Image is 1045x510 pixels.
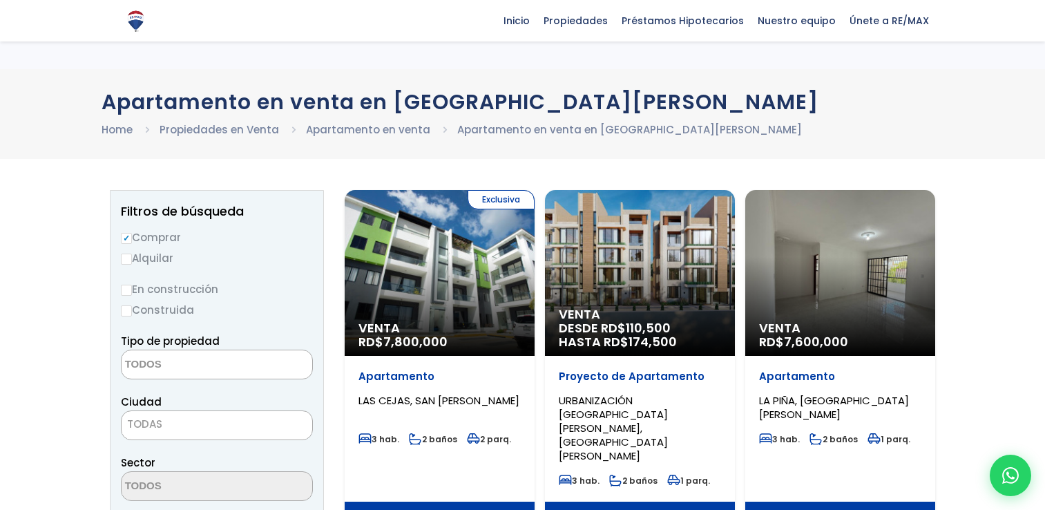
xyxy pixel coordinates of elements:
[121,455,155,470] span: Sector
[102,90,944,114] h1: Apartamento en venta en [GEOGRAPHIC_DATA][PERSON_NAME]
[121,285,132,296] input: En construcción
[615,10,751,31] span: Préstamos Hipotecarios
[121,305,132,317] input: Construida
[559,335,721,349] span: HASTA RD$
[121,281,313,298] label: En construcción
[784,333,848,350] span: 7,600,000
[121,334,220,348] span: Tipo de propiedad
[467,433,511,445] span: 2 parq.
[609,475,658,487] span: 2 baños
[121,205,313,218] h2: Filtros de búsqueda
[537,10,615,31] span: Propiedades
[102,122,133,137] a: Home
[358,433,399,445] span: 3 hab.
[468,190,535,209] span: Exclusiva
[121,410,313,440] span: TODAS
[121,395,162,409] span: Ciudad
[160,122,279,137] a: Propiedades en Venta
[559,370,721,384] p: Proyecto de Apartamento
[358,370,521,384] p: Apartamento
[629,333,677,350] span: 174,500
[306,122,430,137] a: Apartamento en venta
[124,9,148,33] img: Logo de REMAX
[759,393,909,422] span: LA PIÑA, [GEOGRAPHIC_DATA][PERSON_NAME]
[843,10,936,31] span: Únete a RE/MAX
[759,321,921,335] span: Venta
[559,308,721,321] span: Venta
[809,433,858,445] span: 2 baños
[667,475,710,487] span: 1 parq.
[457,121,802,138] li: Apartamento en venta en [GEOGRAPHIC_DATA][PERSON_NAME]
[121,233,132,244] input: Comprar
[559,393,668,463] span: URBANIZACIÓN [GEOGRAPHIC_DATA][PERSON_NAME], [GEOGRAPHIC_DATA][PERSON_NAME]
[559,475,600,487] span: 3 hab.
[358,321,521,335] span: Venta
[867,433,910,445] span: 1 parq.
[122,415,312,434] span: TODAS
[759,333,848,350] span: RD$
[759,370,921,384] p: Apartamento
[122,350,256,380] textarea: Search
[358,393,519,408] span: LAS CEJAS, SAN [PERSON_NAME]
[358,333,448,350] span: RD$
[122,472,256,502] textarea: Search
[383,333,448,350] span: 7,800,000
[121,254,132,265] input: Alquilar
[121,249,313,267] label: Alquilar
[497,10,537,31] span: Inicio
[759,433,800,445] span: 3 hab.
[121,301,313,319] label: Construida
[751,10,843,31] span: Nuestro equipo
[626,319,671,337] span: 110,500
[559,321,721,349] span: DESDE RD$
[409,433,457,445] span: 2 baños
[127,417,162,431] span: TODAS
[121,229,313,246] label: Comprar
